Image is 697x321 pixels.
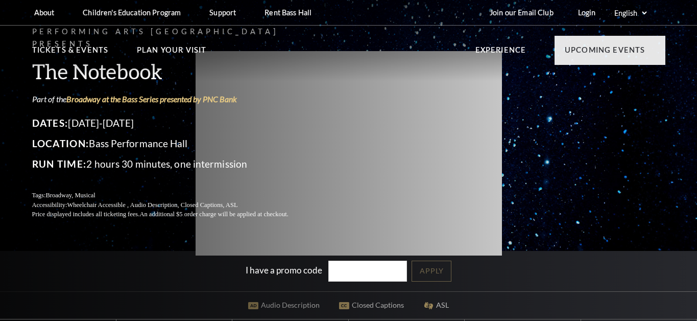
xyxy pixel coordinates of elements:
[32,137,89,149] span: Location:
[139,211,288,218] span: An additional $5 order charge will be applied at checkout.
[32,135,313,152] p: Bass Performance Hall
[83,8,181,17] p: Children's Education Program
[32,94,313,105] p: Part of the
[32,200,313,210] p: Accessibility:
[32,156,313,172] p: 2 hours 30 minutes, one intermission
[32,115,313,131] p: [DATE]-[DATE]
[265,8,311,17] p: Rent Bass Hall
[34,8,55,17] p: About
[565,44,645,62] p: Upcoming Events
[209,8,236,17] p: Support
[475,44,526,62] p: Experience
[66,94,237,104] a: Broadway at the Bass Series presented by PNC Bank
[32,210,313,219] p: Price displayed includes all ticketing fees.
[32,117,68,129] span: Dates:
[612,8,648,18] select: Select:
[137,44,207,62] p: Plan Your Visit
[32,158,87,170] span: Run Time:
[32,191,313,200] p: Tags:
[67,201,237,209] span: Wheelchair Accessible , Audio Description, Closed Captions, ASL
[246,264,322,275] label: I have a promo code
[32,44,109,62] p: Tickets & Events
[45,192,95,199] span: Broadway, Musical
